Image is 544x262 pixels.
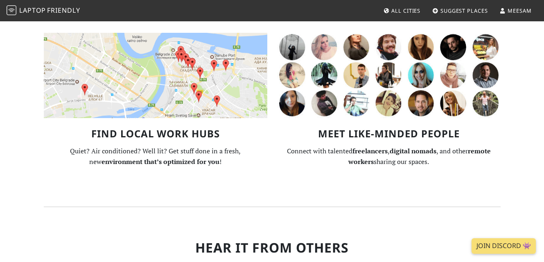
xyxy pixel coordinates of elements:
strong: digital nomads [390,146,436,155]
span: meesam [508,7,531,14]
a: LaptopFriendly LaptopFriendly [7,4,80,18]
strong: remote workers [348,146,491,166]
img: LaptopFriendly [7,5,16,15]
a: Join Discord 👾 [472,238,536,254]
p: Quiet? Air conditioned? Well lit? Get stuff done in a fresh, new ! [44,146,267,167]
a: Suggest Places [429,3,491,18]
h3: Meet Like-Minded People [277,128,501,140]
img: Map of Work-Friendly Locations [44,33,267,118]
span: Laptop [19,6,46,15]
a: meesam [496,3,535,18]
strong: freelancers [352,146,388,155]
strong: environment that’s optimized for you [102,157,219,166]
span: All Cities [391,7,420,14]
h3: Find Local Work Hubs [44,128,267,140]
p: Connect with talented , , and other sharing our spaces. [277,146,501,167]
span: Suggest Places [440,7,488,14]
h2: Hear It From Others [44,240,501,255]
img: LaptopFriendly Community [277,33,501,118]
a: All Cities [380,3,424,18]
span: Friendly [47,6,80,15]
